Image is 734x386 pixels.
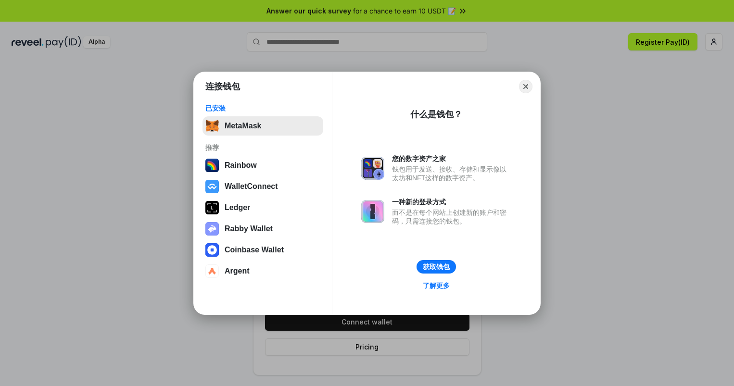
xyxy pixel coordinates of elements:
button: Argent [202,261,323,281]
a: 了解更多 [417,279,456,292]
div: 推荐 [205,143,320,152]
div: 您的数字资产之家 [392,154,511,163]
div: 什么是钱包？ [410,109,462,120]
button: Close [519,80,532,93]
button: Rainbow [202,156,323,175]
button: Ledger [202,198,323,217]
div: Argent [225,267,250,275]
div: Rabby Wallet [225,224,273,233]
button: Rabby Wallet [202,219,323,238]
div: MetaMask [225,122,261,130]
img: svg+xml,%3Csvg%20width%3D%2228%22%20height%3D%2228%22%20viewBox%3D%220%200%2028%2028%22%20fill%3D... [205,264,219,278]
h1: 连接钱包 [205,81,240,92]
img: svg+xml,%3Csvg%20width%3D%2228%22%20height%3D%2228%22%20viewBox%3D%220%200%2028%2028%22%20fill%3D... [205,180,219,193]
img: svg+xml,%3Csvg%20xmlns%3D%22http%3A%2F%2Fwww.w3.org%2F2000%2Fsvg%22%20fill%3D%22none%22%20viewBox... [205,222,219,236]
img: svg+xml,%3Csvg%20xmlns%3D%22http%3A%2F%2Fwww.w3.org%2F2000%2Fsvg%22%20fill%3D%22none%22%20viewBox... [361,200,384,223]
div: 一种新的登录方式 [392,198,511,206]
div: Rainbow [225,161,257,170]
div: 获取钱包 [423,262,450,271]
div: 而不是在每个网站上创建新的账户和密码，只需连接您的钱包。 [392,208,511,225]
div: Ledger [225,203,250,212]
img: svg+xml,%3Csvg%20fill%3D%22none%22%20height%3D%2233%22%20viewBox%3D%220%200%2035%2033%22%20width%... [205,119,219,133]
button: 获取钱包 [417,260,456,274]
img: svg+xml,%3Csvg%20xmlns%3D%22http%3A%2F%2Fwww.w3.org%2F2000%2Fsvg%22%20fill%3D%22none%22%20viewBox... [361,157,384,180]
div: 已安装 [205,104,320,112]
div: Coinbase Wallet [225,246,284,254]
img: svg+xml,%3Csvg%20xmlns%3D%22http%3A%2F%2Fwww.w3.org%2F2000%2Fsvg%22%20width%3D%2228%22%20height%3... [205,201,219,214]
button: MetaMask [202,116,323,136]
button: WalletConnect [202,177,323,196]
div: 了解更多 [423,281,450,290]
div: WalletConnect [225,182,278,191]
button: Coinbase Wallet [202,240,323,260]
img: svg+xml,%3Csvg%20width%3D%2228%22%20height%3D%2228%22%20viewBox%3D%220%200%2028%2028%22%20fill%3D... [205,243,219,257]
img: svg+xml,%3Csvg%20width%3D%22120%22%20height%3D%22120%22%20viewBox%3D%220%200%20120%20120%22%20fil... [205,159,219,172]
div: 钱包用于发送、接收、存储和显示像以太坊和NFT这样的数字资产。 [392,165,511,182]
